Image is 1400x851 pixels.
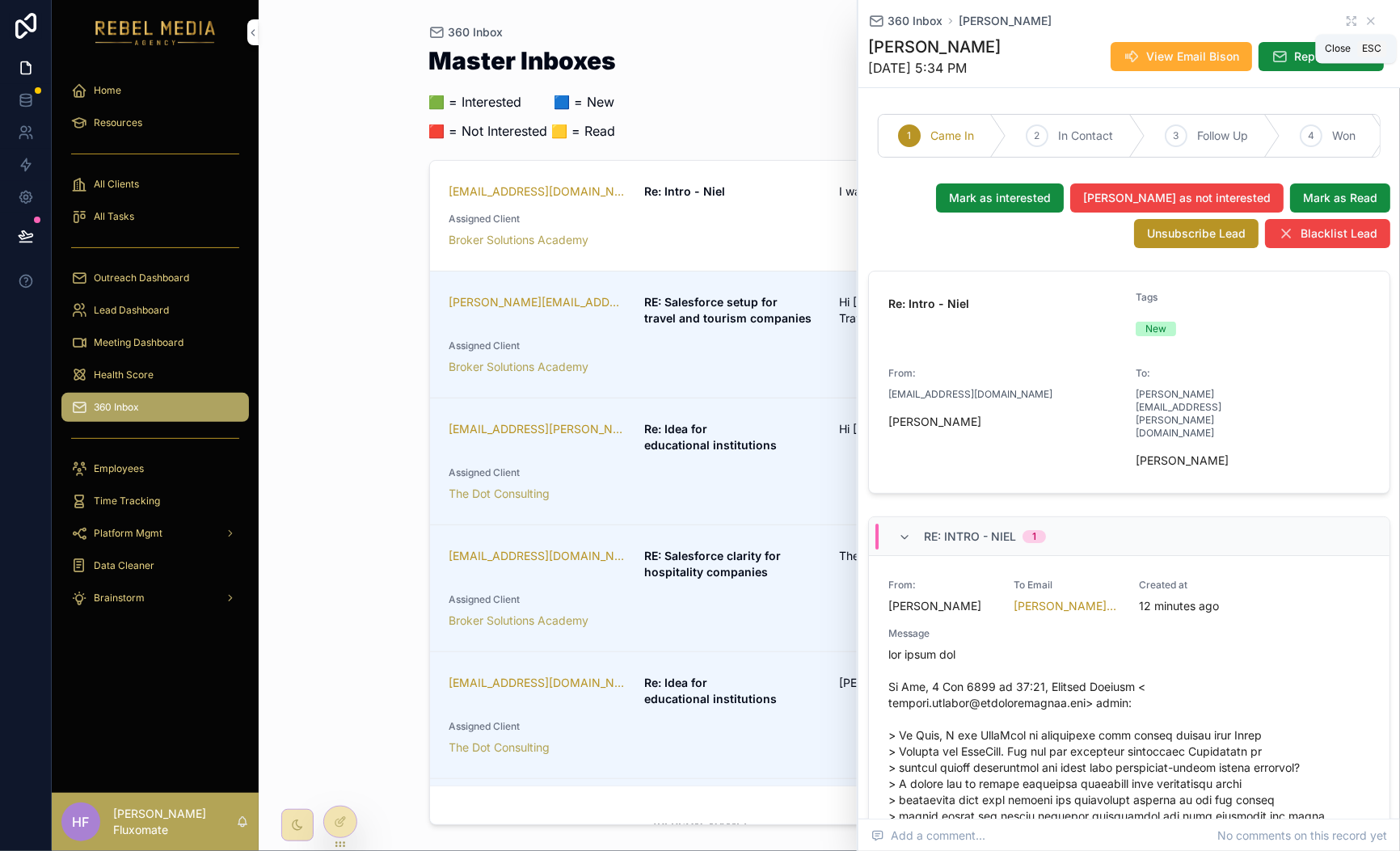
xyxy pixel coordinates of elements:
[94,495,160,508] span: Time Tracking
[644,549,784,579] strong: RE: Salesforce clarity for hospitality companies
[94,559,154,572] span: Data Cleaner
[1139,598,1219,614] p: 12 minutes ago
[449,421,625,437] a: [EMAIL_ADDRESS][PERSON_NAME][DOMAIN_NAME]
[839,183,1080,200] span: I want you to get
[1294,48,1371,65] span: Reply to Email
[1136,291,1158,303] span: Tags
[94,178,139,191] span: All Clients
[1301,225,1377,242] span: Blacklist Lead
[449,466,1015,479] span: Assigned Client
[888,579,994,592] span: From:
[888,13,942,29] span: 360 Inbox
[936,183,1064,213] button: Mark as interested
[94,304,169,317] span: Lead Dashboard
[1014,579,1120,592] span: To Email
[1303,190,1377,206] span: Mark as Read
[1217,828,1387,844] span: No comments on this record yet
[94,116,142,129] span: Resources
[644,676,777,706] strong: Re: Idea for educational institutions
[449,613,589,629] a: Broker Solutions Academy
[61,583,249,613] a: Brainstorm
[429,24,504,40] a: 360 Inbox
[1326,43,1352,56] span: Close
[61,263,249,293] a: Outreach Dashboard
[1308,129,1314,142] span: 4
[868,36,1001,58] h1: [PERSON_NAME]
[1083,190,1271,206] span: [PERSON_NAME] as not interested
[430,525,1229,652] a: [EMAIL_ADDRESS][DOMAIN_NAME]RE: Salesforce clarity for hospitality companiesThe first 5 wordsAssi...
[644,184,725,198] strong: Re: Intro - Niel
[430,161,1229,272] a: [EMAIL_ADDRESS][DOMAIN_NAME]Re: Intro - NielI want you to getAssigned ClientBroker Solutions Acad...
[959,13,1052,29] a: [PERSON_NAME]
[1136,367,1150,379] span: To:
[1136,388,1246,440] span: [PERSON_NAME][EMAIL_ADDRESS][PERSON_NAME][DOMAIN_NAME]
[61,202,249,231] a: All Tasks
[449,24,504,40] span: 360 Inbox
[449,675,625,691] a: [EMAIL_ADDRESS][DOMAIN_NAME]
[449,339,1015,352] span: Assigned Client
[839,548,1080,564] span: The first 5 words
[94,210,134,223] span: All Tasks
[449,486,550,502] a: The Dot Consulting
[52,65,259,634] div: scrollable content
[449,720,1015,733] span: Assigned Client
[930,128,974,144] span: Came In
[871,828,985,844] span: Add a comment...
[94,527,162,540] span: Platform Mgmt
[61,487,249,516] a: Time Tracking
[644,295,812,325] strong: RE: Salesforce setup for travel and tourism companies
[61,328,249,357] a: Meeting Dashboard
[113,806,236,838] p: [PERSON_NAME] Fluxomate
[449,548,625,564] a: [EMAIL_ADDRESS][DOMAIN_NAME]
[949,190,1051,206] span: Mark as interested
[1032,530,1036,543] div: 1
[61,76,249,105] a: Home
[1145,322,1166,336] div: New
[888,627,1370,640] span: Message
[644,422,777,452] strong: Re: Idea for educational institutions
[61,296,249,325] a: Lead Dashboard
[449,359,589,375] a: Broker Solutions Academy
[449,232,589,248] a: Broker Solutions Academy
[1147,225,1246,242] span: Unsubscribe Lead
[1265,219,1390,248] button: Blacklist Lead
[429,121,617,141] p: 🟥 = Not Interested 🟨 = Read
[839,421,1080,437] span: Hi [PERSON_NAME], One of the free
[1058,128,1113,144] span: In Contact
[61,170,249,199] a: All Clients
[61,454,249,483] a: Employees
[94,401,139,414] span: 360 Inbox
[449,593,1015,606] span: Assigned Client
[94,462,144,475] span: Employees
[888,388,1052,401] span: [EMAIL_ADDRESS][DOMAIN_NAME]
[888,414,1123,430] span: [PERSON_NAME]
[430,398,1229,525] a: [EMAIL_ADDRESS][PERSON_NAME][DOMAIN_NAME]Re: Idea for educational institutionsHi [PERSON_NAME], O...
[1332,128,1356,144] span: Won
[888,598,994,614] span: [PERSON_NAME]
[839,675,1080,691] span: [PERSON_NAME] of Academics
[449,739,550,756] a: The Dot Consulting
[839,294,1080,326] span: Hi [PERSON_NAME], [PERSON_NAME] Travel offers bespoke
[430,272,1229,398] a: [PERSON_NAME][EMAIL_ADDRESS][PERSON_NAME][DOMAIN_NAME]RE: Salesforce setup for travel and tourism...
[94,272,189,284] span: Outreach Dashboard
[61,360,249,390] a: Health Score
[61,519,249,548] a: Platform Mgmt
[1259,42,1384,71] button: Reply to Email
[1111,42,1252,71] button: View Email Bison
[1360,43,1385,56] span: Esc
[1134,219,1259,248] button: Unsubscribe Lead
[868,58,1001,78] span: [DATE] 5:34 PM
[1136,453,1246,469] span: [PERSON_NAME]
[94,592,145,605] span: Brainstorm
[429,92,617,112] p: 🟩 = Interested ‎ ‎ ‎ ‎ ‎ ‎‎ ‎ 🟦 = New
[94,336,183,349] span: Meeting Dashboard
[1290,183,1390,213] button: Mark as Read
[61,393,249,422] a: 360 Inbox
[61,108,249,137] a: Resources
[449,183,625,200] a: [EMAIL_ADDRESS][DOMAIN_NAME]
[924,529,1016,545] span: Re: Intro - Niel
